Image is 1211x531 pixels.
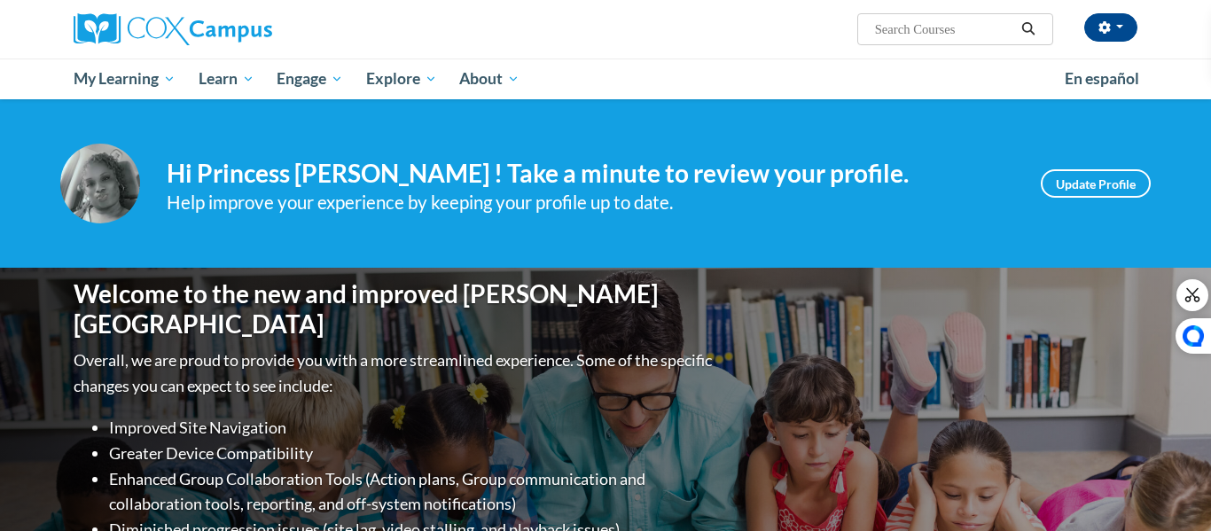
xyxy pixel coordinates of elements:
[1084,13,1137,42] button: Account Settings
[366,68,437,90] span: Explore
[187,59,266,99] a: Learn
[1140,460,1197,517] iframe: Button to launch messaging window
[74,13,410,45] a: Cox Campus
[74,347,716,399] p: Overall, we are proud to provide you with a more streamlined experience. Some of the specific cha...
[1015,19,1042,40] button: Search
[47,59,1164,99] div: Main menu
[1065,69,1139,88] span: En español
[74,13,272,45] img: Cox Campus
[873,19,1015,40] input: Search Courses
[459,68,520,90] span: About
[277,68,343,90] span: Engage
[1053,60,1151,98] a: En español
[60,144,140,223] img: Profile Image
[199,68,254,90] span: Learn
[109,441,716,466] li: Greater Device Compatibility
[74,68,176,90] span: My Learning
[449,59,532,99] a: About
[62,59,187,99] a: My Learning
[1041,169,1151,198] a: Update Profile
[265,59,355,99] a: Engage
[74,279,716,339] h1: Welcome to the new and improved [PERSON_NAME][GEOGRAPHIC_DATA]
[109,415,716,441] li: Improved Site Navigation
[167,159,1014,189] h4: Hi Princess [PERSON_NAME] ! Take a minute to review your profile.
[167,188,1014,217] div: Help improve your experience by keeping your profile up to date.
[109,466,716,518] li: Enhanced Group Collaboration Tools (Action plans, Group communication and collaboration tools, re...
[355,59,449,99] a: Explore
